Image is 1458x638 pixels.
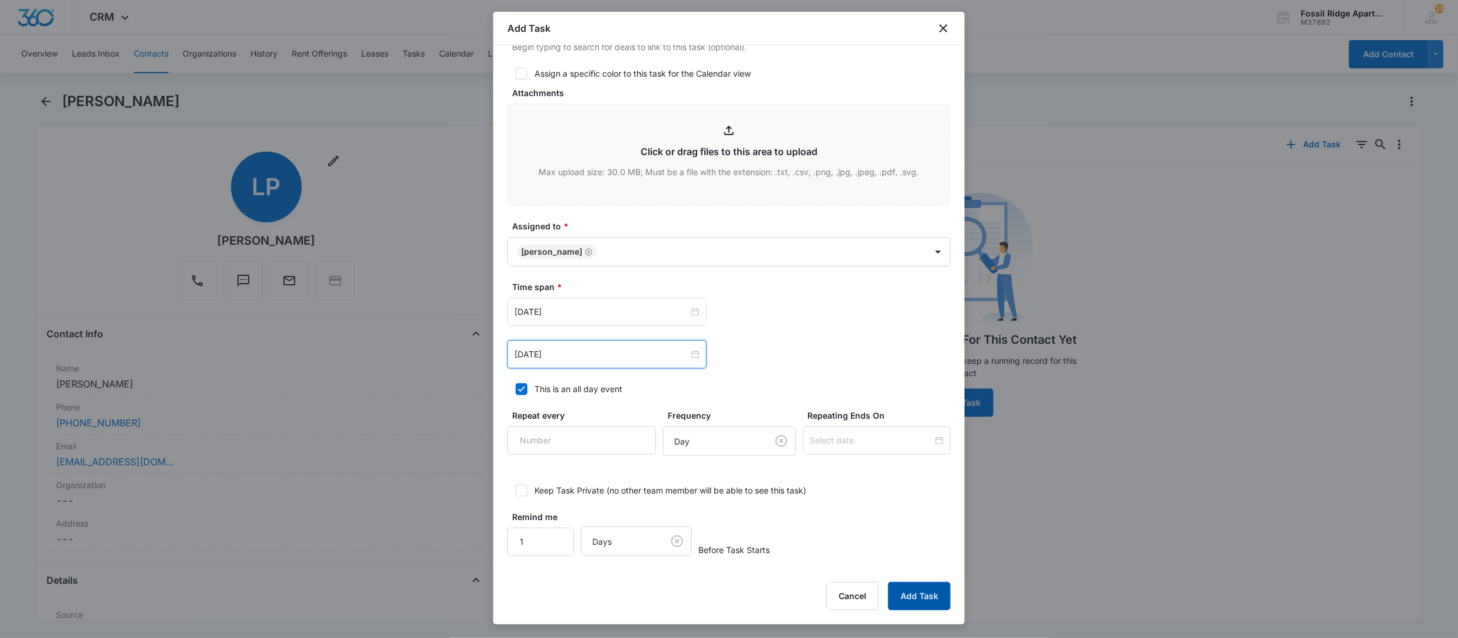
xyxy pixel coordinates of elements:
p: Begin typing to search for deals to link to this task (optional). [512,41,951,53]
label: Frequency [668,409,801,422]
input: Number [507,528,574,556]
label: Attachments [512,87,955,99]
button: Add Task [888,582,951,610]
button: Clear [772,432,791,450]
span: Before Task Starts [699,544,770,556]
input: Aug 14, 2025 [514,348,689,361]
div: Assign a specific color to this task for the Calendar view [535,67,751,80]
input: Number [507,426,656,455]
label: Repeating Ends On [808,409,955,422]
input: Aug 14, 2025 [514,305,689,318]
button: close [936,21,951,35]
label: Assigned to [512,220,955,232]
label: Time span [512,281,955,293]
div: Remove Colton Loe [582,248,593,256]
label: Remind me [512,511,579,523]
button: Clear [668,532,687,551]
h1: Add Task [507,21,550,35]
div: [PERSON_NAME] [521,248,582,256]
div: Keep Task Private (no other team member will be able to see this task) [535,484,806,496]
button: Cancel [826,582,879,610]
input: Select date [810,434,933,447]
label: Repeat every [512,409,661,422]
div: This is an all day event [535,383,622,395]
